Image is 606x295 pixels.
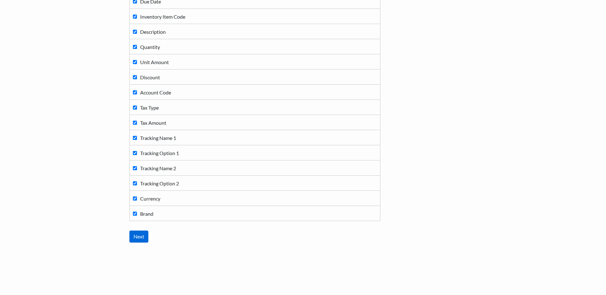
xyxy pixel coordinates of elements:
[140,74,160,80] span: Discount
[133,181,137,185] input: Tracking Option 2
[133,15,137,19] input: Inventory Item Code
[140,105,159,111] span: Tax Type
[140,14,185,20] span: Inventory Item Code
[133,136,137,140] input: Tracking Name 1
[140,150,179,156] span: Tracking Option 1
[133,30,137,34] input: Description
[140,135,176,141] span: Tracking Name 1
[129,231,148,243] input: Next
[133,60,137,64] input: Unit Amount
[133,121,137,125] input: Tax Amount
[140,59,169,65] span: Unit Amount
[140,44,160,50] span: Quantity
[133,151,137,155] input: Tracking Option 1
[133,166,137,170] input: Tracking Name 2
[140,120,166,126] span: Tax Amount
[140,29,166,35] span: Description
[133,212,137,216] input: Brand
[133,90,137,94] input: Account Code
[133,196,137,201] input: Currency
[140,89,171,95] span: Account Code
[140,165,176,171] span: Tracking Name 2
[133,75,137,79] input: Discount
[574,263,598,287] iframe: Drift Widget Chat Controller
[140,211,153,217] span: Brand
[140,180,179,186] span: Tracking Option 2
[133,45,137,49] input: Quantity
[140,196,160,202] span: Currency
[133,105,137,110] input: Tax Type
